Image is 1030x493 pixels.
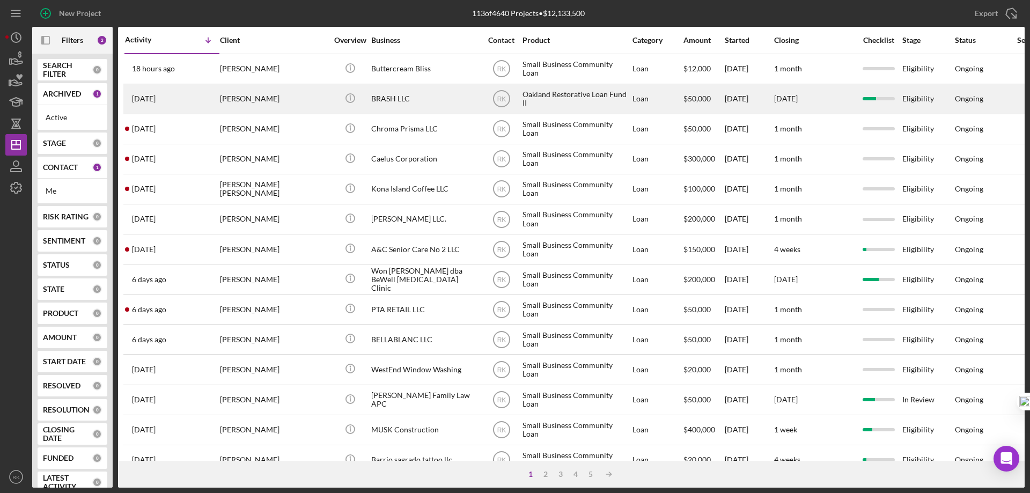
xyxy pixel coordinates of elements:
[371,85,479,113] div: BRASH LLC
[523,235,630,263] div: Small Business Community Loan
[683,355,724,384] div: $20,000
[964,3,1025,24] button: Export
[725,386,773,414] div: [DATE]
[774,455,800,464] time: 4 weeks
[725,145,773,173] div: [DATE]
[683,36,724,45] div: Amount
[46,113,99,122] div: Active
[683,265,724,293] div: $200,000
[220,115,327,143] div: [PERSON_NAME]
[371,115,479,143] div: Chroma Prisma LLC
[523,36,630,45] div: Product
[497,306,506,313] text: RK
[46,187,99,195] div: Me
[220,355,327,384] div: [PERSON_NAME]
[92,260,102,270] div: 0
[955,36,1006,45] div: Status
[220,265,327,293] div: [PERSON_NAME]
[683,175,724,203] div: $100,000
[43,285,64,293] b: STATE
[632,55,682,83] div: Loan
[497,216,506,223] text: RK
[220,205,327,233] div: [PERSON_NAME]
[955,305,983,314] div: Ongoing
[523,175,630,203] div: Small Business Community Loan
[955,94,983,103] div: Ongoing
[92,89,102,99] div: 1
[583,470,598,479] div: 5
[523,85,630,113] div: Oakland Restorative Loan Fund II
[523,470,538,479] div: 1
[632,205,682,233] div: Loan
[902,55,954,83] div: Eligibility
[902,416,954,444] div: Eligibility
[632,115,682,143] div: Loan
[92,405,102,415] div: 0
[774,305,802,314] time: 1 month
[43,425,92,443] b: CLOSING DATE
[553,470,568,479] div: 3
[523,416,630,444] div: Small Business Community Loan
[725,85,773,113] div: [DATE]
[43,333,77,342] b: AMOUNT
[220,175,327,203] div: [PERSON_NAME] [PERSON_NAME]
[774,154,802,163] time: 1 month
[902,205,954,233] div: Eligibility
[43,237,85,245] b: SENTIMENT
[220,416,327,444] div: [PERSON_NAME]
[994,446,1019,472] div: Open Intercom Messenger
[632,145,682,173] div: Loan
[725,175,773,203] div: [DATE]
[132,365,156,374] time: 2025-08-07 17:12
[725,416,773,444] div: [DATE]
[632,416,682,444] div: Loan
[220,446,327,474] div: [PERSON_NAME]
[683,205,724,233] div: $200,000
[497,95,506,103] text: RK
[43,163,78,172] b: CONTACT
[92,138,102,148] div: 0
[497,396,506,404] text: RK
[725,115,773,143] div: [DATE]
[902,36,954,45] div: Stage
[902,235,954,263] div: Eligibility
[902,145,954,173] div: Eligibility
[774,335,802,344] time: 1 month
[371,205,479,233] div: [PERSON_NAME] LLC.
[43,357,86,366] b: START DATE
[220,55,327,83] div: [PERSON_NAME]
[132,455,156,464] time: 2025-07-29 18:28
[955,455,983,464] div: Ongoing
[497,276,506,283] text: RK
[132,335,166,344] time: 2025-08-08 20:07
[497,246,506,253] text: RK
[132,395,156,404] time: 2025-08-04 20:26
[330,36,370,45] div: Overview
[12,474,20,480] text: RK
[725,265,773,293] div: [DATE]
[43,261,70,269] b: STATUS
[902,325,954,354] div: Eligibility
[92,429,102,439] div: 0
[132,64,175,73] time: 2025-08-13 21:58
[132,245,156,254] time: 2025-08-10 00:20
[902,265,954,293] div: Eligibility
[371,416,479,444] div: MUSK Construction
[632,325,682,354] div: Loan
[774,36,855,45] div: Closing
[132,94,156,103] time: 2025-08-12 21:12
[523,55,630,83] div: Small Business Community Loan
[902,446,954,474] div: Eligibility
[523,145,630,173] div: Small Business Community Loan
[523,355,630,384] div: Small Business Community Loan
[97,35,107,46] div: 2
[955,154,983,163] div: Ongoing
[683,55,724,83] div: $12,000
[683,325,724,354] div: $50,000
[725,205,773,233] div: [DATE]
[43,139,66,148] b: STAGE
[92,212,102,222] div: 0
[632,355,682,384] div: Loan
[725,325,773,354] div: [DATE]
[774,184,802,193] time: 1 month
